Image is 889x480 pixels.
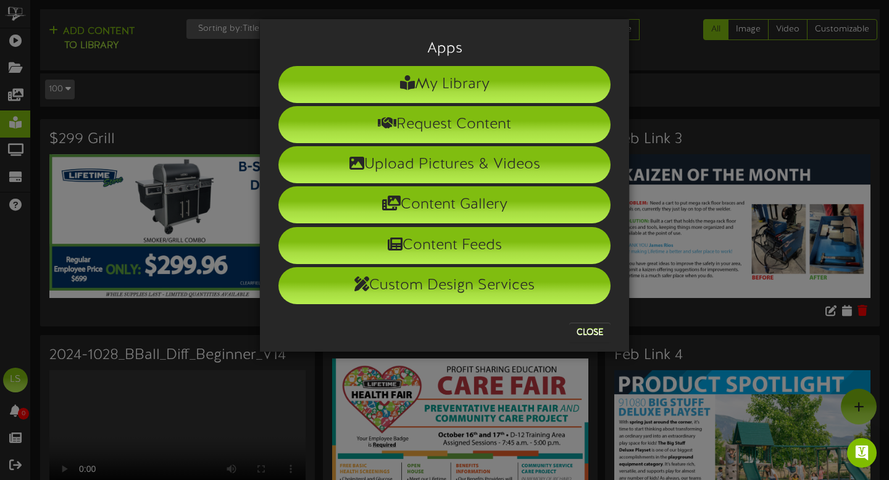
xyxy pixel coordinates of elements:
[569,323,611,342] button: Close
[278,267,611,304] li: Custom Design Services
[278,227,611,264] li: Content Feeds
[278,186,611,223] li: Content Gallery
[278,106,611,143] li: Request Content
[847,438,877,468] div: Open Intercom Messenger
[278,66,611,103] li: My Library
[278,146,611,183] li: Upload Pictures & Videos
[278,41,611,57] h3: Apps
